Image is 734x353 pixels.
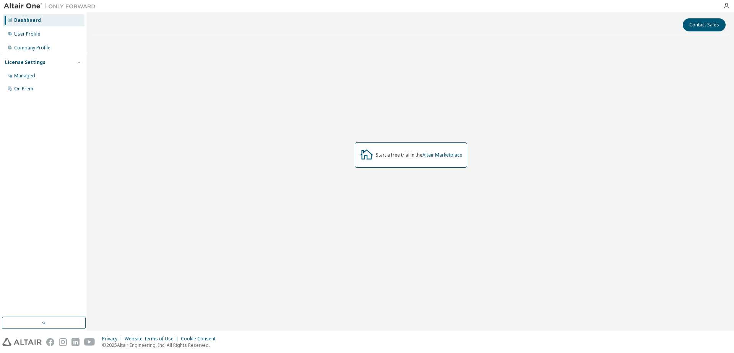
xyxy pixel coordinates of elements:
div: Dashboard [14,17,41,23]
div: Privacy [102,336,125,342]
img: youtube.svg [84,338,95,346]
div: User Profile [14,31,40,37]
div: Start a free trial in the [376,152,462,158]
img: Altair One [4,2,99,10]
p: © 2025 Altair Engineering, Inc. All Rights Reserved. [102,342,220,348]
div: Cookie Consent [181,336,220,342]
img: facebook.svg [46,338,54,346]
div: Website Terms of Use [125,336,181,342]
div: On Prem [14,86,33,92]
button: Contact Sales [683,18,726,31]
div: Managed [14,73,35,79]
div: Company Profile [14,45,50,51]
img: altair_logo.svg [2,338,42,346]
img: linkedin.svg [71,338,80,346]
a: Altair Marketplace [422,152,462,158]
div: License Settings [5,59,45,65]
img: instagram.svg [59,338,67,346]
